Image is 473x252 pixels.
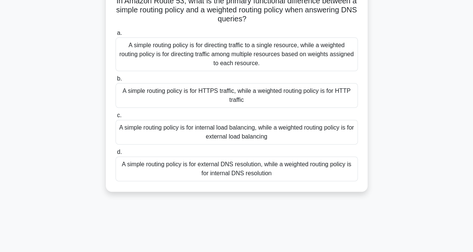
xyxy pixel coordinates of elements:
div: A simple routing policy is for internal load balancing, while a weighted routing policy is for ex... [116,120,358,145]
span: b. [117,75,122,82]
div: A simple routing policy is for external DNS resolution, while a weighted routing policy is for in... [116,157,358,181]
span: d. [117,149,122,155]
span: a. [117,30,122,36]
div: A simple routing policy is for HTTPS traffic, while a weighted routing policy is for HTTP traffic [116,83,358,108]
span: c. [117,112,122,118]
div: A simple routing policy is for directing traffic to a single resource, while a weighted routing p... [116,37,358,71]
